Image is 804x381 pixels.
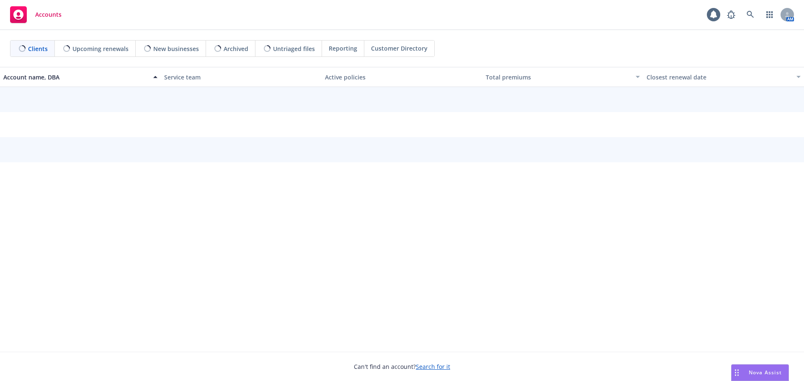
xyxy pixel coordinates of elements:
div: Account name, DBA [3,73,148,82]
span: Customer Directory [371,44,428,53]
div: Drag to move [732,365,742,381]
button: Total premiums [482,67,643,87]
button: Service team [161,67,322,87]
a: Report a Bug [723,6,740,23]
span: Can't find an account? [354,362,450,371]
a: Switch app [761,6,778,23]
a: Accounts [7,3,65,26]
div: Closest renewal date [647,73,791,82]
button: Active policies [322,67,482,87]
div: Service team [164,73,318,82]
span: Reporting [329,44,357,53]
span: Archived [224,44,248,53]
a: Search [742,6,759,23]
button: Closest renewal date [643,67,804,87]
button: Nova Assist [731,364,789,381]
div: Total premiums [486,73,631,82]
span: New businesses [153,44,199,53]
span: Clients [28,44,48,53]
span: Accounts [35,11,62,18]
span: Upcoming renewals [72,44,129,53]
div: Active policies [325,73,479,82]
span: Nova Assist [749,369,782,376]
a: Search for it [416,363,450,371]
span: Untriaged files [273,44,315,53]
